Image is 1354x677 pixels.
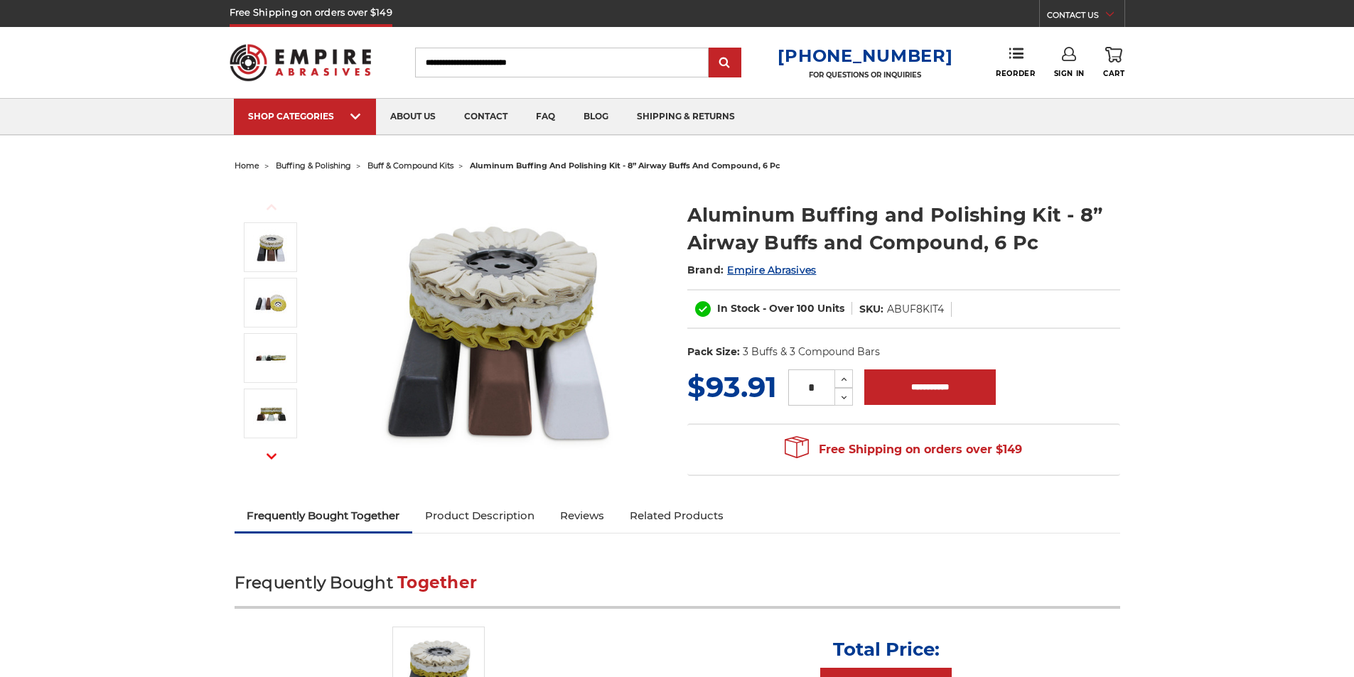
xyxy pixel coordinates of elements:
[687,264,724,276] span: Brand:
[253,285,289,320] img: Aluminum 8 inch airway buffing wheel and compound kit
[617,500,736,531] a: Related Products
[235,500,413,531] a: Frequently Bought Together
[785,435,1022,464] span: Free Shipping on orders over $149
[1054,69,1085,78] span: Sign In
[763,302,794,315] span: - Over
[248,111,362,121] div: SHOP CATEGORIES
[623,99,749,135] a: shipping & returns
[569,99,623,135] a: blog
[859,302,883,317] dt: SKU:
[376,99,450,135] a: about us
[711,49,739,77] input: Submit
[367,161,453,170] a: buff & compound kits
[778,70,952,80] p: FOR QUESTIONS OR INQUIRIES
[996,69,1035,78] span: Reorder
[687,201,1120,256] h1: Aluminum Buffing and Polishing Kit - 8” Airway Buffs and Compound, 6 Pc
[797,302,815,315] span: 100
[397,573,477,592] span: Together
[817,302,844,315] span: Units
[833,638,940,661] p: Total Price:
[412,500,547,531] a: Product Description
[235,573,393,592] span: Frequently Bought
[356,186,640,470] img: 8 inch airway buffing wheel and compound kit for aluminum
[996,47,1035,77] a: Reorder
[887,302,944,317] dd: ABUF8KIT4
[687,345,740,359] dt: Pack Size:
[778,45,952,66] a: [PHONE_NUMBER]
[254,192,289,222] button: Previous
[230,35,372,90] img: Empire Abrasives
[522,99,569,135] a: faq
[235,161,259,170] a: home
[450,99,522,135] a: contact
[727,264,816,276] a: Empire Abrasives
[470,161,780,170] span: aluminum buffing and polishing kit - 8” airway buffs and compound, 6 pc
[1103,69,1124,78] span: Cart
[743,345,880,359] dd: 3 Buffs & 3 Compound Bars
[547,500,617,531] a: Reviews
[1047,7,1124,27] a: CONTACT US
[276,161,351,170] a: buffing & polishing
[253,396,289,431] img: Aluminum Buffing and Polishing Kit - 8” Airway Buffs and Compound, 6 Pc
[253,229,289,265] img: 8 inch airway buffing wheel and compound kit for aluminum
[717,302,760,315] span: In Stock
[253,340,289,376] img: Aluminum Buffing and Polishing Kit - 8” Airway Buffs and Compound, 6 Pc
[1103,47,1124,78] a: Cart
[687,369,777,404] span: $93.91
[254,441,289,472] button: Next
